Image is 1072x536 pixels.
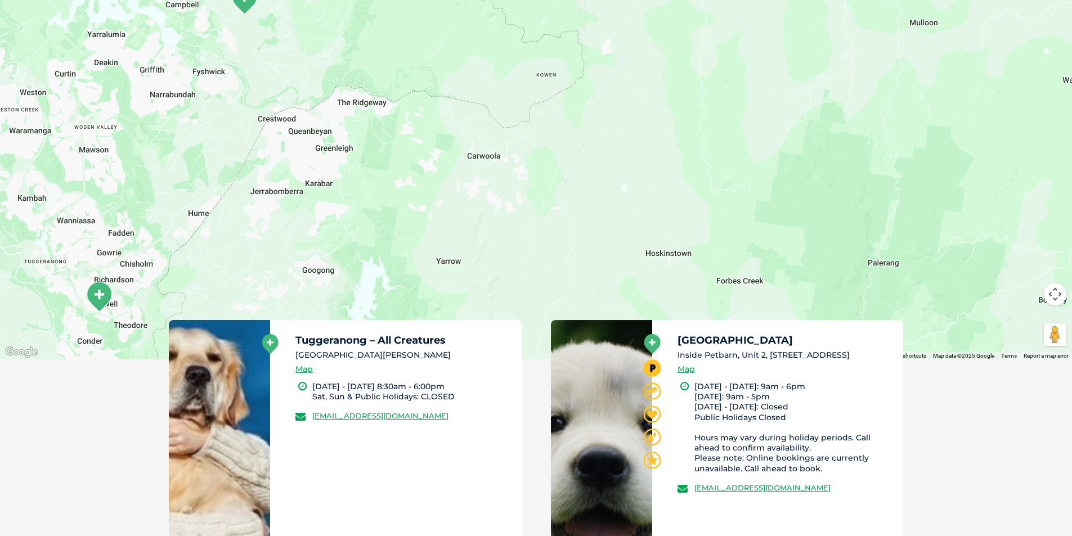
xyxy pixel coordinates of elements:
img: Google [3,345,40,359]
a: Terms [1001,353,1017,359]
a: Map [295,363,313,376]
li: [DATE] - [DATE] 8:30am - 6:00pm Sat, Sun & Public Holidays: CLOSED [312,381,512,402]
li: Inside Petbarn, Unit 2, [STREET_ADDRESS] [678,349,894,361]
div: Tuggeranong – All Creatures [85,281,113,312]
button: Drag Pegman onto the map to open Street View [1044,323,1066,346]
button: Map camera controls [1044,283,1066,305]
span: Map data ©2025 Google [933,353,994,359]
li: [GEOGRAPHIC_DATA][PERSON_NAME] [295,349,512,361]
button: Search [1050,51,1061,62]
a: Map [678,363,695,376]
a: Report a map error [1024,353,1069,359]
h5: [GEOGRAPHIC_DATA] [678,335,894,345]
li: [DATE] - [DATE]: 9am - 6pm [DATE]: 9am - 5pm [DATE] - [DATE]: Closed Public Holidays Closed Hours... [694,381,894,474]
a: Open this area in Google Maps (opens a new window) [3,345,40,359]
a: [EMAIL_ADDRESS][DOMAIN_NAME] [694,483,831,492]
h5: Tuggeranong – All Creatures [295,335,512,345]
a: [EMAIL_ADDRESS][DOMAIN_NAME] [312,411,448,420]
